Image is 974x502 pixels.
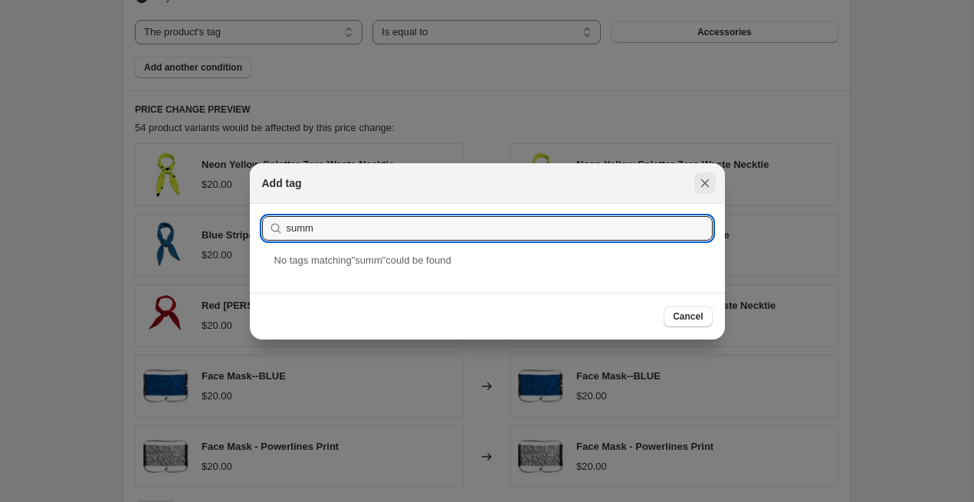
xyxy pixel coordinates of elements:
[274,254,451,266] span: No tag s matching " summ " could be found
[262,176,302,191] h2: Add tag
[694,172,716,194] button: Close
[664,306,712,327] button: Cancel
[673,310,703,323] span: Cancel
[287,216,713,241] input: Search tags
